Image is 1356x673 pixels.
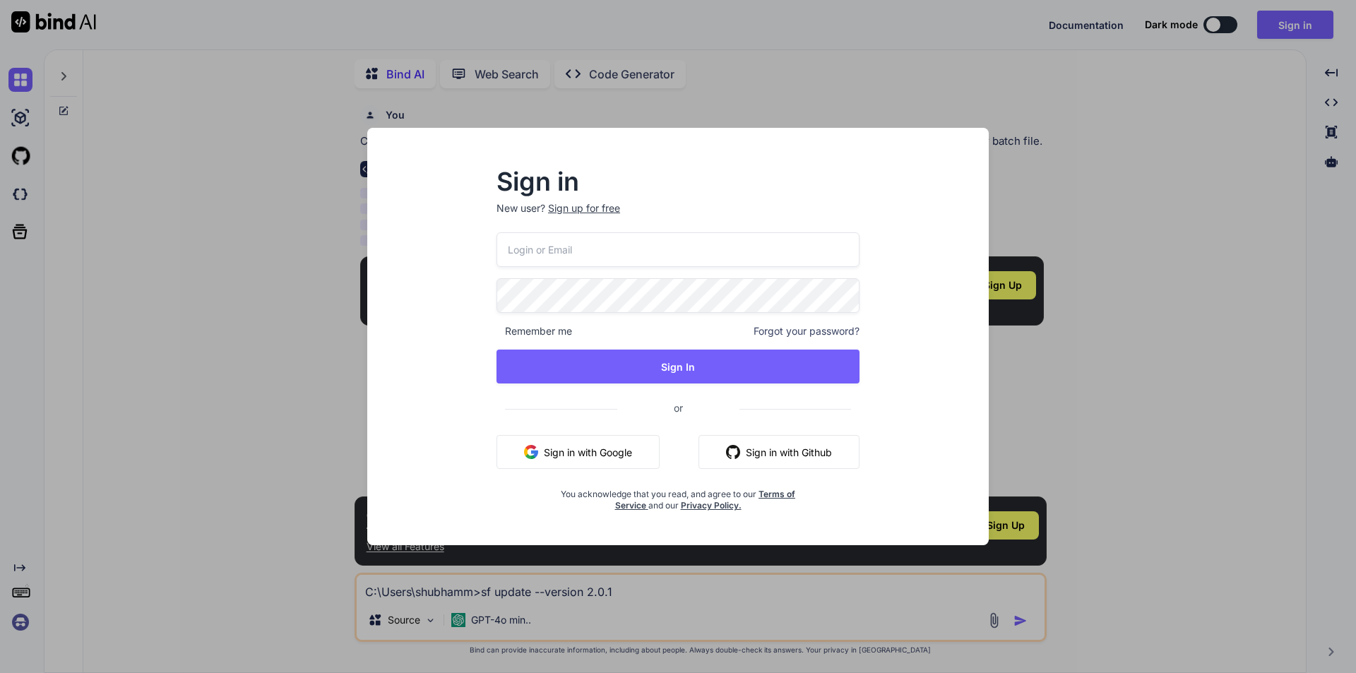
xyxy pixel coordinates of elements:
[754,324,860,338] span: Forgot your password?
[496,435,660,469] button: Sign in with Google
[496,170,860,193] h2: Sign in
[698,435,860,469] button: Sign in with Github
[496,201,860,232] p: New user?
[557,480,799,511] div: You acknowledge that you read, and agree to our and our
[548,201,620,215] div: Sign up for free
[681,500,742,511] a: Privacy Policy.
[496,324,572,338] span: Remember me
[615,489,796,511] a: Terms of Service
[496,232,860,267] input: Login or Email
[496,350,860,383] button: Sign In
[726,445,740,459] img: github
[617,391,739,425] span: or
[524,445,538,459] img: google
